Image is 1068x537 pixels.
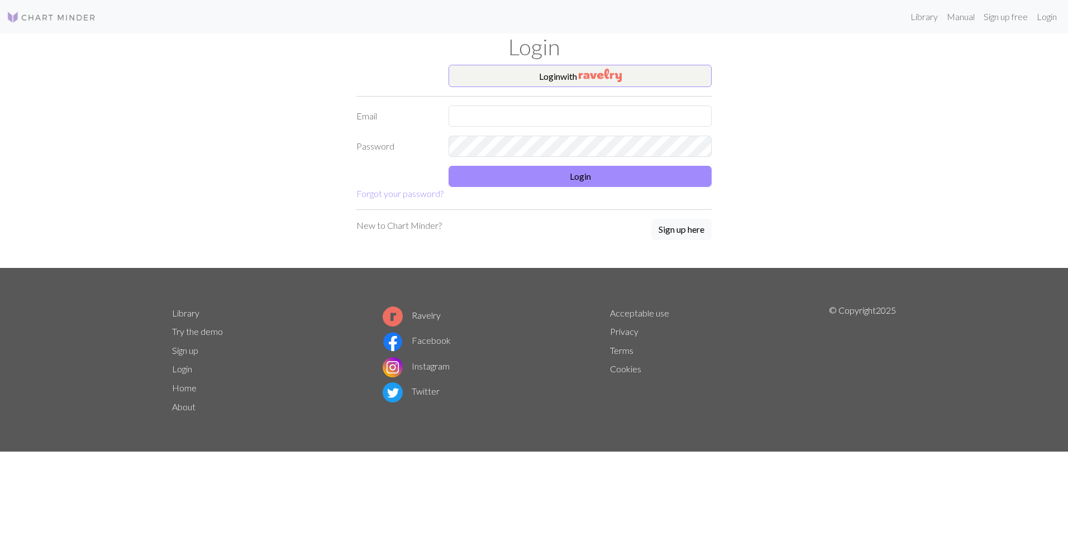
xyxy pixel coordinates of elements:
[383,306,403,327] img: Ravelry logo
[383,382,403,402] img: Twitter logo
[165,33,903,60] h1: Login
[356,219,442,232] p: New to Chart Minder?
[383,357,403,377] img: Instagram logo
[350,106,442,127] label: Email
[610,308,669,318] a: Acceptable use
[383,335,451,346] a: Facebook
[651,219,712,241] a: Sign up here
[383,361,450,371] a: Instagram
[579,69,622,82] img: Ravelry
[651,219,712,240] button: Sign up here
[356,188,444,199] a: Forgot your password?
[449,166,712,187] button: Login
[172,382,197,393] a: Home
[610,345,633,356] a: Terms
[172,308,199,318] a: Library
[172,345,198,356] a: Sign up
[610,363,641,374] a: Cookies
[906,6,942,28] a: Library
[7,11,96,24] img: Logo
[610,326,638,337] a: Privacy
[350,136,442,157] label: Password
[942,6,979,28] a: Manual
[1032,6,1061,28] a: Login
[383,310,441,320] a: Ravelry
[829,304,896,416] p: © Copyright 2025
[383,386,440,396] a: Twitter
[172,326,223,337] a: Try the demo
[172,363,192,374] a: Login
[979,6,1032,28] a: Sign up free
[449,65,712,87] button: Loginwith
[172,401,196,412] a: About
[383,332,403,352] img: Facebook logo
